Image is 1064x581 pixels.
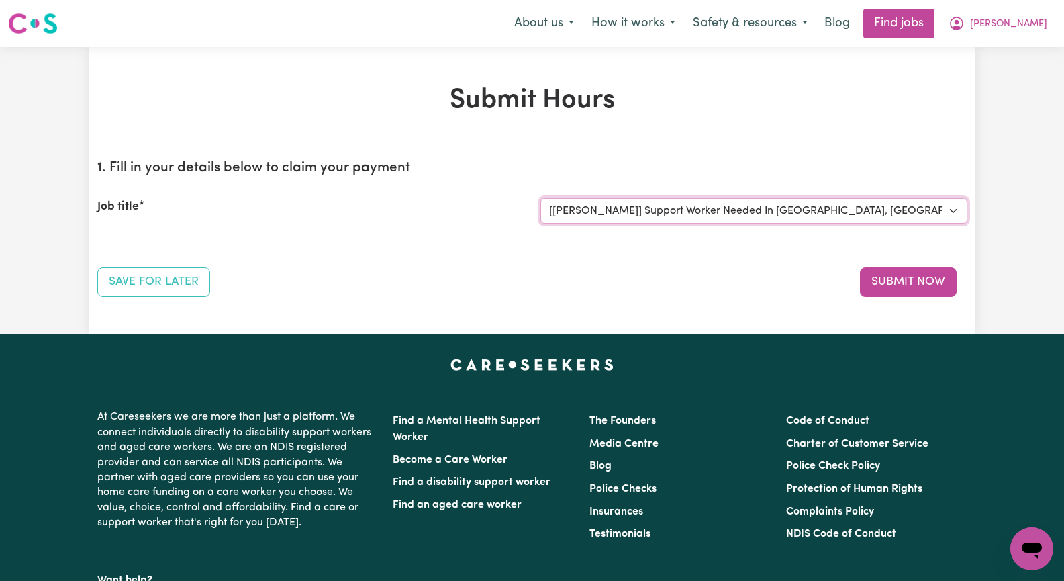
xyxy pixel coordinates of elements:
[786,529,896,539] a: NDIS Code of Conduct
[97,160,967,177] h2: 1. Fill in your details below to claim your payment
[786,484,922,494] a: Protection of Human Rights
[8,8,58,39] a: Careseekers logo
[393,416,540,443] a: Find a Mental Health Support Worker
[97,404,377,535] p: At Careseekers we are more than just a platform. We connect individuals directly to disability su...
[1010,527,1053,570] iframe: Button to launch messaging window
[97,85,967,117] h1: Submit Hours
[786,439,928,449] a: Charter of Customer Service
[589,506,643,517] a: Insurances
[393,500,522,510] a: Find an aged care worker
[589,529,650,539] a: Testimonials
[863,9,934,38] a: Find jobs
[589,439,659,449] a: Media Centre
[97,267,210,297] button: Save your job report
[684,9,816,38] button: Safety & resources
[786,506,874,517] a: Complaints Policy
[505,9,583,38] button: About us
[589,461,612,472] a: Blog
[97,198,139,216] label: Job title
[583,9,684,38] button: How it works
[589,484,657,494] a: Police Checks
[940,9,1056,38] button: My Account
[8,11,58,36] img: Careseekers logo
[786,461,880,472] a: Police Check Policy
[860,267,957,297] button: Submit your job report
[450,359,614,369] a: Careseekers home page
[816,9,858,38] a: Blog
[393,455,507,465] a: Become a Care Worker
[589,416,656,427] a: The Founders
[786,416,869,427] a: Code of Conduct
[393,477,550,488] a: Find a disability support worker
[970,17,1047,32] span: [PERSON_NAME]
